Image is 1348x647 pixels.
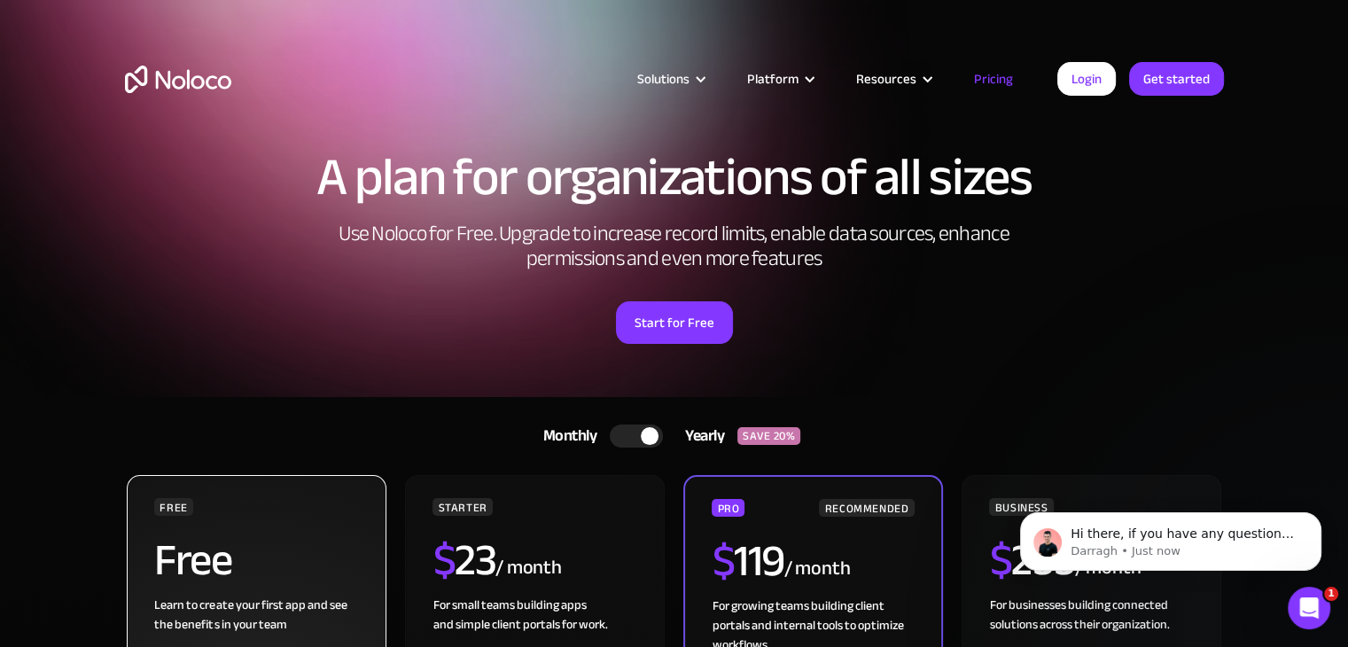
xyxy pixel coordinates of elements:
[1324,587,1338,601] span: 1
[495,554,562,582] div: / month
[989,498,1053,516] div: BUSINESS
[154,498,193,516] div: FREE
[1288,587,1330,629] iframe: Intercom live chat
[432,538,495,582] h2: 23
[637,67,690,90] div: Solutions
[1129,62,1224,96] a: Get started
[125,66,231,93] a: home
[834,67,952,90] div: Resources
[725,67,834,90] div: Platform
[783,555,850,583] div: / month
[615,67,725,90] div: Solutions
[154,538,231,582] h2: Free
[712,519,734,603] span: $
[432,518,455,602] span: $
[712,539,783,583] h2: 119
[856,67,916,90] div: Resources
[663,423,737,449] div: Yearly
[952,67,1035,90] a: Pricing
[320,222,1029,271] h2: Use Noloco for Free. Upgrade to increase record limits, enable data sources, enhance permissions ...
[616,301,733,344] a: Start for Free
[989,538,1074,582] h2: 255
[737,427,800,445] div: SAVE 20%
[432,498,492,516] div: STARTER
[989,518,1011,602] span: $
[712,499,744,517] div: PRO
[747,67,799,90] div: Platform
[993,475,1348,599] iframe: Intercom notifications message
[1057,62,1116,96] a: Login
[819,499,914,517] div: RECOMMENDED
[521,423,611,449] div: Monthly
[125,151,1224,204] h1: A plan for organizations of all sizes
